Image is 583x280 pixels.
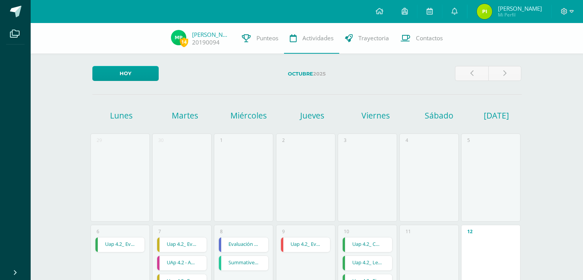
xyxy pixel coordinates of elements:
[157,237,207,252] a: Uap 4.2_ Evaluación sumativa
[467,228,473,235] div: 12
[158,228,161,235] div: 7
[95,237,145,252] a: Uap 4.2_ Evaluación sumativa
[342,237,392,252] div: Uap 4.2_ Comprobación de lectura, plataforma Odilo. | Tarea
[343,256,392,270] a: Uap 4.2_ Lección 8 de la plataforma de Lectura inteligente
[158,137,164,143] div: 30
[236,23,284,54] a: Punteos
[498,5,542,12] span: [PERSON_NAME]
[220,228,223,235] div: 8
[284,23,339,54] a: Actividades
[192,31,230,38] a: [PERSON_NAME]
[281,237,330,252] a: Uap 4.2_ Evaluación sumativa
[95,237,145,252] div: Uap 4.2_ Evaluación sumativa | Tarea
[416,34,443,42] span: Contactos
[281,110,343,121] h1: Jueves
[339,23,395,54] a: Trayectoria
[171,30,186,45] img: e6769e232b4a25b83c1d52f426c8e6c8.png
[157,237,207,252] div: Uap 4.2_ Evaluación sumativa | Tarea
[409,110,470,121] h1: Sábado
[219,237,268,252] a: Evaluación sumativa
[358,34,389,42] span: Trayectoria
[477,4,492,19] img: c70bde84b00b396cf25d6b26c2840643.png
[180,37,188,47] span: 14
[484,110,493,121] h1: [DATE]
[281,237,331,252] div: Uap 4.2_ Evaluación sumativa | Tarea
[192,38,220,46] a: 20190094
[157,255,207,271] div: UAp 4.2 - Actividad 4 - Melodía instrumental "Adeste fideles"/Perspectiva | Tarea
[218,255,269,271] div: Summative activity 4.2 | Tarea
[395,23,448,54] a: Contactos
[345,110,406,121] h1: Viernes
[256,34,278,42] span: Punteos
[406,137,408,143] div: 4
[342,255,392,271] div: Uap 4.2_ Lección 8 de la plataforma de Lectura inteligente | Tarea
[219,256,268,270] a: Summative activity 4.2
[344,137,347,143] div: 3
[97,228,99,235] div: 6
[302,34,333,42] span: Actividades
[344,228,349,235] div: 10
[467,137,470,143] div: 5
[343,237,392,252] a: Uap 4.2_ Comprobación de lectura, plataforma [PERSON_NAME].
[288,71,313,77] strong: Octubre
[282,228,285,235] div: 9
[154,110,216,121] h1: Martes
[157,256,207,270] a: UAp 4.2 - Actividad 4 - Melodía instrumental "Adeste fideles"/Perspectiva
[165,66,449,82] label: 2025
[406,228,411,235] div: 11
[282,137,285,143] div: 2
[218,110,279,121] h1: Miércoles
[498,12,542,18] span: Mi Perfil
[97,137,102,143] div: 29
[220,137,223,143] div: 1
[218,237,269,252] div: Evaluación sumativa | Tarea
[92,66,159,81] a: Hoy
[91,110,152,121] h1: Lunes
